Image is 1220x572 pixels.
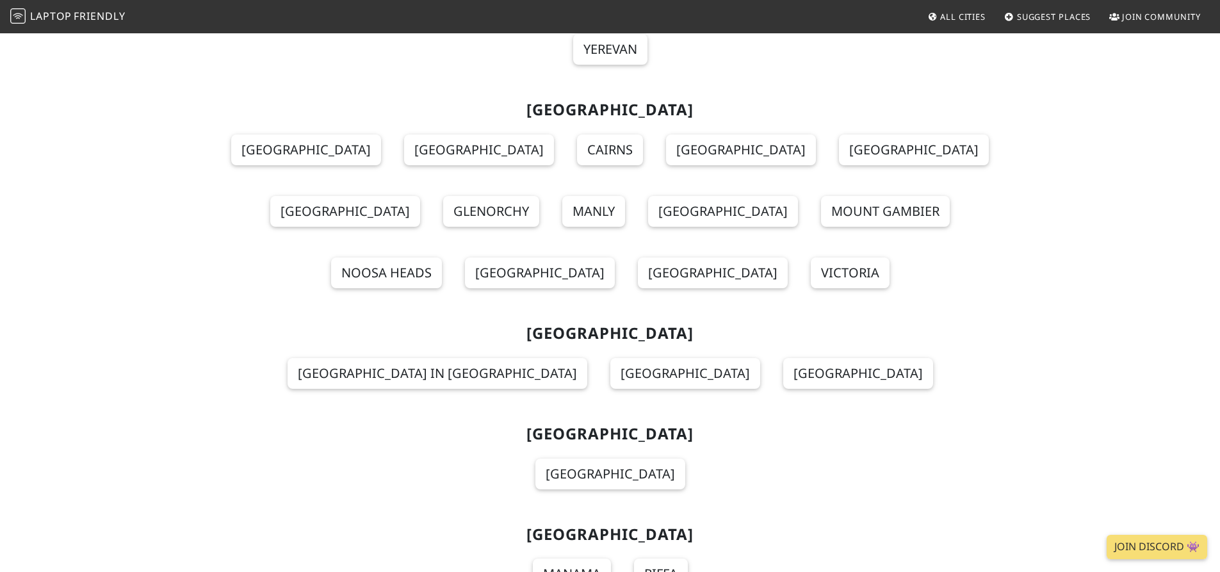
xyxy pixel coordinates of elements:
a: [GEOGRAPHIC_DATA] [839,135,989,165]
a: Mount Gambier [821,196,950,227]
a: [GEOGRAPHIC_DATA] [535,459,685,489]
h2: [GEOGRAPHIC_DATA] [195,101,1025,119]
a: [GEOGRAPHIC_DATA] [231,135,381,165]
span: Friendly [74,9,125,23]
a: [GEOGRAPHIC_DATA] [270,196,420,227]
a: [GEOGRAPHIC_DATA] [465,257,615,288]
a: [GEOGRAPHIC_DATA] [666,135,816,165]
span: Suggest Places [1017,11,1091,22]
span: All Cities [940,11,986,22]
h2: [GEOGRAPHIC_DATA] [195,324,1025,343]
a: Glenorchy [443,196,539,227]
h2: [GEOGRAPHIC_DATA] [195,525,1025,544]
img: LaptopFriendly [10,8,26,24]
a: [GEOGRAPHIC_DATA] in [GEOGRAPHIC_DATA] [288,358,587,389]
a: [GEOGRAPHIC_DATA] [610,358,760,389]
a: Yerevan [573,34,647,65]
a: Cairns [577,135,643,165]
a: Victoria [811,257,890,288]
a: [GEOGRAPHIC_DATA] [638,257,788,288]
a: [GEOGRAPHIC_DATA] [404,135,554,165]
a: Suggest Places [999,5,1096,28]
h2: [GEOGRAPHIC_DATA] [195,425,1025,443]
a: [GEOGRAPHIC_DATA] [648,196,798,227]
a: LaptopFriendly LaptopFriendly [10,6,126,28]
span: Laptop [30,9,72,23]
a: All Cities [922,5,991,28]
a: Join Community [1104,5,1206,28]
span: Join Community [1122,11,1201,22]
a: Noosa Heads [331,257,442,288]
a: [GEOGRAPHIC_DATA] [783,358,933,389]
a: Manly [562,196,625,227]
